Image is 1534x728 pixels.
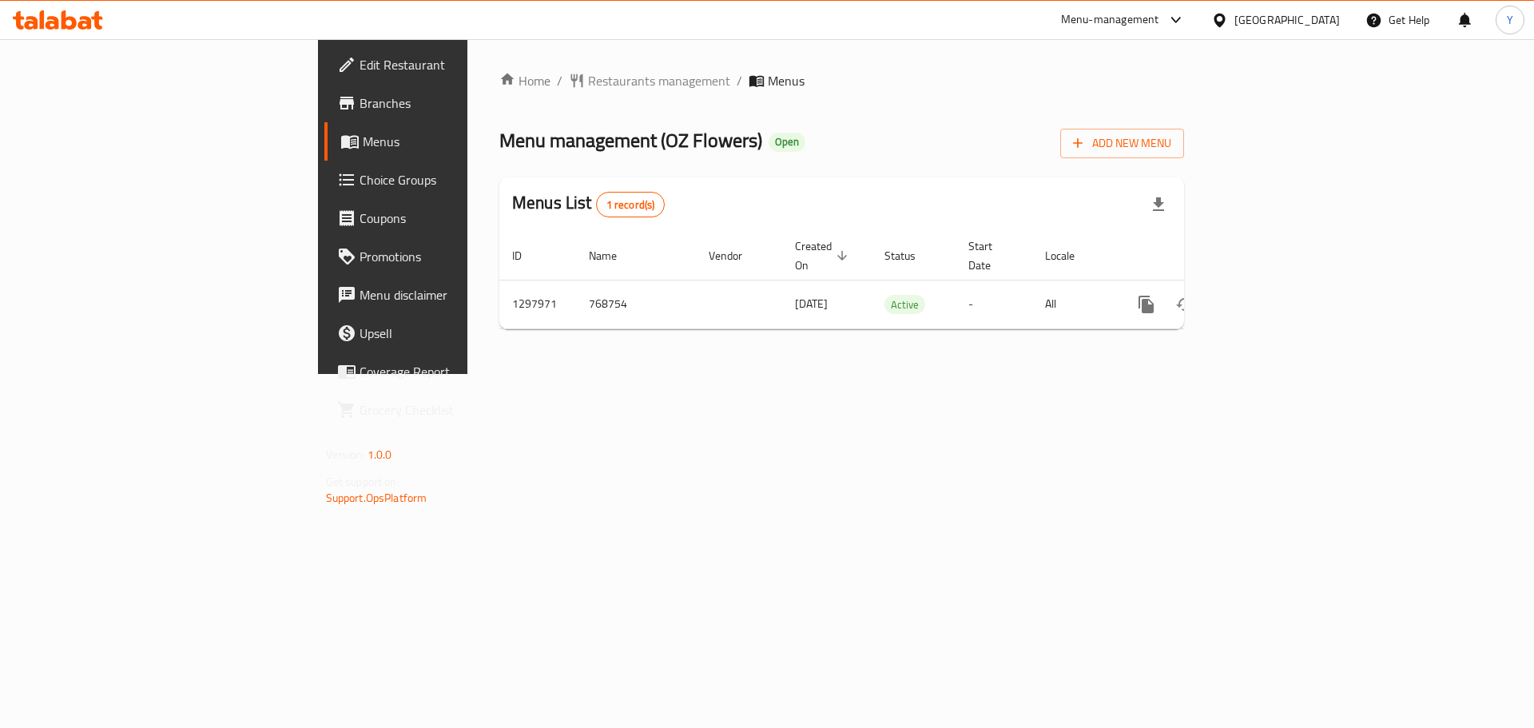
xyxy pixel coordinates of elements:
[737,71,742,90] li: /
[360,324,562,343] span: Upsell
[324,276,574,314] a: Menu disclaimer
[1045,246,1095,265] span: Locale
[360,209,562,228] span: Coupons
[589,246,638,265] span: Name
[360,170,562,189] span: Choice Groups
[596,192,666,217] div: Total records count
[324,46,574,84] a: Edit Restaurant
[956,280,1032,328] td: -
[324,122,574,161] a: Menus
[324,391,574,429] a: Grocery Checklist
[360,362,562,381] span: Coverage Report
[499,71,1184,90] nav: breadcrumb
[512,246,542,265] span: ID
[324,237,574,276] a: Promotions
[360,55,562,74] span: Edit Restaurant
[1073,133,1171,153] span: Add New Menu
[360,247,562,266] span: Promotions
[324,314,574,352] a: Upsell
[884,246,936,265] span: Status
[769,133,805,152] div: Open
[795,237,852,275] span: Created On
[884,296,925,314] span: Active
[1139,185,1178,224] div: Export file
[512,191,665,217] h2: Menus List
[326,444,365,465] span: Version:
[709,246,763,265] span: Vendor
[795,293,828,314] span: [DATE]
[1507,11,1513,29] span: Y
[1166,285,1204,324] button: Change Status
[1032,280,1115,328] td: All
[968,237,1013,275] span: Start Date
[768,71,805,90] span: Menus
[360,400,562,420] span: Grocery Checklist
[884,295,925,314] div: Active
[588,71,730,90] span: Restaurants management
[324,199,574,237] a: Coupons
[499,122,762,158] span: Menu management ( OZ Flowers )
[1061,10,1159,30] div: Menu-management
[363,132,562,151] span: Menus
[324,84,574,122] a: Branches
[326,471,399,492] span: Get support on:
[326,487,427,508] a: Support.OpsPlatform
[360,93,562,113] span: Branches
[1115,232,1294,280] th: Actions
[360,285,562,304] span: Menu disclaimer
[499,232,1294,329] table: enhanced table
[569,71,730,90] a: Restaurants management
[1234,11,1340,29] div: [GEOGRAPHIC_DATA]
[597,197,665,213] span: 1 record(s)
[769,135,805,149] span: Open
[368,444,392,465] span: 1.0.0
[1127,285,1166,324] button: more
[324,161,574,199] a: Choice Groups
[1060,129,1184,158] button: Add New Menu
[324,352,574,391] a: Coverage Report
[576,280,696,328] td: 768754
